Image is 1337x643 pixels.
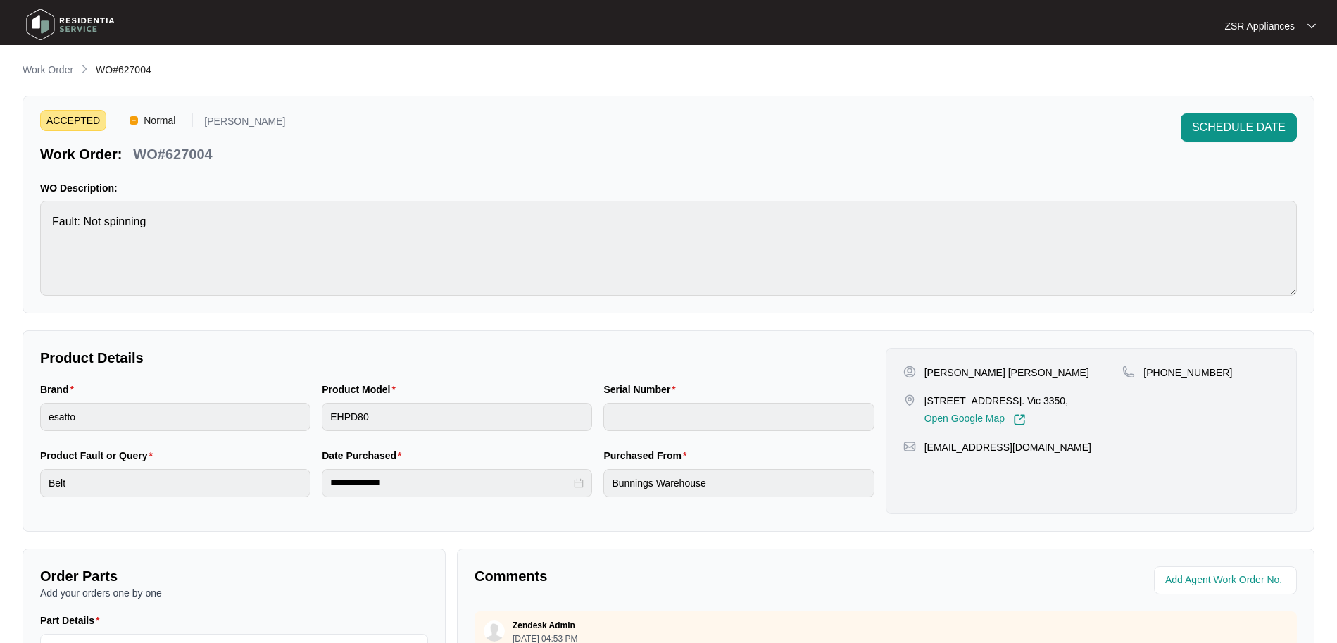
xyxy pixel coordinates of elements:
[903,394,916,406] img: map-pin
[1224,19,1295,33] p: ZSR Appliances
[1192,119,1286,136] span: SCHEDULE DATE
[40,144,122,164] p: Work Order:
[1143,366,1232,380] p: [PHONE_NUMBER]
[40,348,874,368] p: Product Details
[603,469,874,497] input: Purchased From
[322,449,407,463] label: Date Purchased
[23,63,73,77] p: Work Order
[40,613,106,628] label: Part Details
[40,181,1297,195] p: WO Description:
[1181,113,1297,142] button: SCHEDULE DATE
[903,440,916,453] img: map-pin
[40,449,158,463] label: Product Fault or Query
[40,469,310,497] input: Product Fault or Query
[903,366,916,378] img: user-pin
[40,586,428,600] p: Add your orders one by one
[513,620,575,631] p: Zendesk Admin
[924,366,1089,380] p: [PERSON_NAME] [PERSON_NAME]
[40,566,428,586] p: Order Parts
[924,413,1026,426] a: Open Google Map
[1165,572,1288,589] input: Add Agent Work Order No.
[20,63,76,78] a: Work Order
[40,403,310,431] input: Brand
[40,110,106,131] span: ACCEPTED
[133,144,212,164] p: WO#627004
[138,110,181,131] span: Normal
[79,63,90,75] img: chevron-right
[484,620,505,642] img: user.svg
[40,201,1297,296] textarea: Fault: Not spinning
[603,382,681,397] label: Serial Number
[330,475,571,490] input: Date Purchased
[513,635,577,643] p: [DATE] 04:53 PM
[603,449,692,463] label: Purchased From
[1307,23,1316,30] img: dropdown arrow
[603,403,874,431] input: Serial Number
[475,566,876,586] p: Comments
[40,382,80,397] label: Brand
[204,116,285,131] p: [PERSON_NAME]
[130,116,138,125] img: Vercel Logo
[96,64,151,75] span: WO#627004
[322,382,401,397] label: Product Model
[322,403,592,431] input: Product Model
[21,4,120,46] img: residentia service logo
[924,394,1068,408] p: [STREET_ADDRESS]. Vic 3350,
[1013,413,1026,426] img: Link-External
[924,440,1091,454] p: [EMAIL_ADDRESS][DOMAIN_NAME]
[1122,366,1135,378] img: map-pin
